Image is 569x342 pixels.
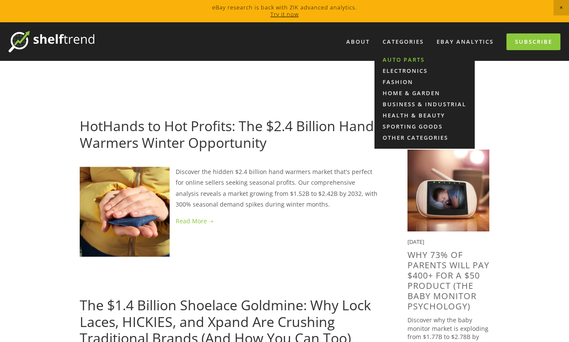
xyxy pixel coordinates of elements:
a: About [341,35,375,49]
a: Subscribe [506,33,560,50]
a: Why 73% of Parents Will Pay $400+ for a $50 Product (The Baby Monitor Psychology) [407,249,489,312]
a: HotHands to Hot Profits: The $2.4 Billion Hand Warmers Winter Opportunity [80,117,374,151]
a: Sporting Goods [374,121,475,132]
a: eBay Analytics [431,35,499,49]
a: Home & Garden [374,87,475,99]
a: Other Categories [374,132,475,143]
a: Business & Industrial [374,99,475,110]
a: Try it now [270,10,299,18]
a: Auto Parts [374,54,475,65]
time: [DATE] [407,238,424,246]
p: Discover the hidden $2.4 billion hand warmers market that's perfect for online sellers seeking se... [80,166,380,210]
a: Fashion [374,76,475,87]
a: [DATE] [80,103,99,111]
img: HotHands to Hot Profits: The $2.4 Billion Hand Warmers Winter Opportunity [80,166,170,256]
div: Categories [377,35,429,49]
img: Why 73% of Parents Will Pay $400+ for a $50 Product (The Baby Monitor Psychology) [407,150,489,231]
a: Electronics [374,65,475,76]
img: ShelfTrend [9,31,94,52]
a: Health & Beauty [374,110,475,121]
a: [DATE] [80,282,99,291]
